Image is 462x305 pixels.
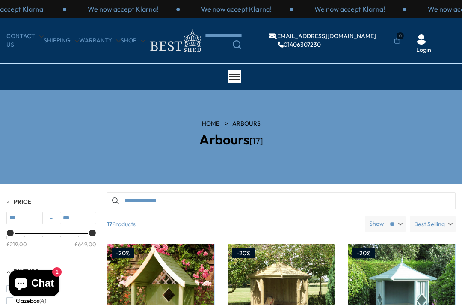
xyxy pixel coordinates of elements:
div: -20% [352,248,375,259]
span: (4) [39,297,46,305]
div: Price [6,233,96,255]
span: Best Selling [414,216,445,232]
input: Search products [107,192,456,209]
img: User Icon [416,34,426,45]
span: - [43,214,60,223]
label: Best Selling [410,216,456,232]
inbox-online-store-chat: Shopify online store chat [7,270,62,298]
span: Price [14,198,31,206]
a: 01406307230 [278,42,321,48]
img: logo [145,27,205,54]
a: Arbours [232,120,261,128]
div: -20% [112,248,134,259]
p: We now accept Klarna! [314,4,385,14]
input: Max value [60,212,96,224]
a: Shop [121,36,145,45]
button: Corner [6,282,42,295]
div: £649.00 [74,240,96,248]
a: Search [205,40,269,49]
h2: Arbours [122,132,340,147]
a: 0 [394,36,400,45]
span: [17] [249,136,263,147]
a: [EMAIL_ADDRESS][DOMAIN_NAME] [269,33,376,39]
a: CONTACT US [6,32,44,49]
p: We now accept Klarna! [88,4,158,14]
span: 0 [397,32,404,39]
div: 2 / 3 [293,4,406,14]
span: By Type [14,268,39,275]
b: 17 [107,216,112,232]
div: 1 / 3 [180,4,293,14]
p: We now accept Klarna! [201,4,272,14]
a: Login [416,46,431,54]
div: -20% [232,248,255,259]
a: Shipping [44,36,79,45]
span: Products [104,216,361,232]
label: Show [369,220,384,228]
div: 3 / 3 [66,4,180,14]
a: HOME [202,120,219,128]
input: Min value [6,212,43,224]
a: Warranty [79,36,121,45]
span: Gazebos [16,297,39,305]
div: £219.00 [6,240,27,248]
